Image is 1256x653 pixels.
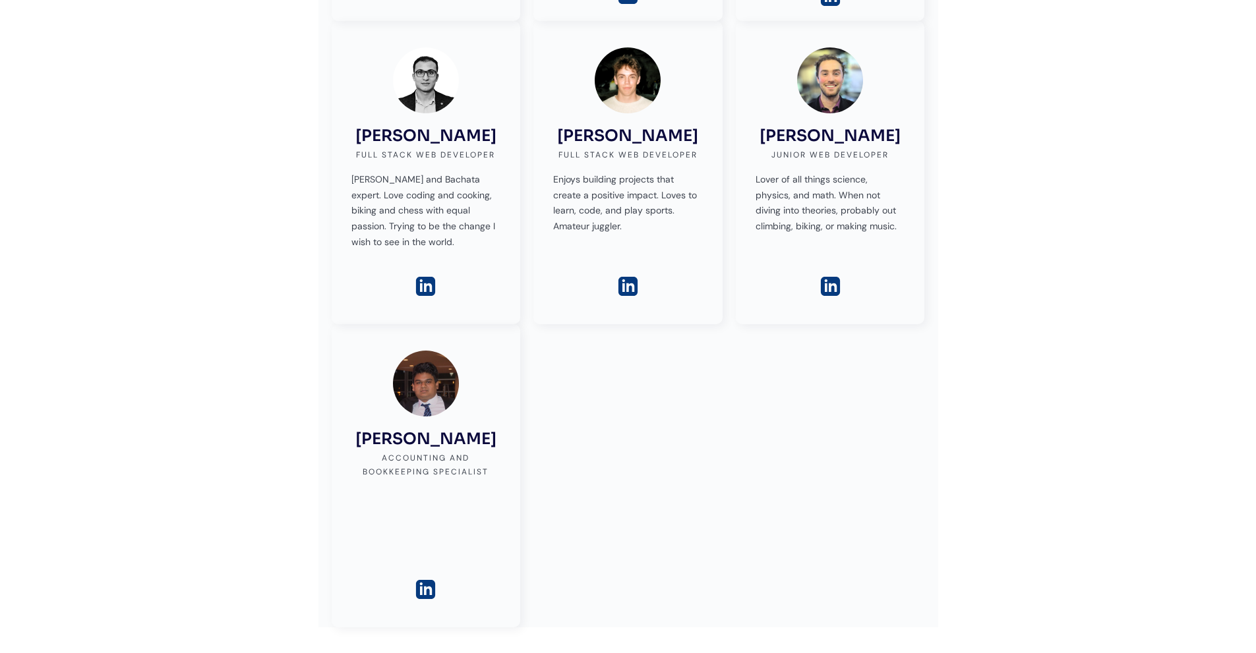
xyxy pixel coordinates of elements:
h3: [PERSON_NAME] [355,430,496,449]
p: Lover of all things science, physics, and math. When not diving into theories, probably out climb... [756,172,905,235]
div: Full stack web developer [356,148,495,161]
h3: [PERSON_NAME] [760,127,901,146]
h3: [PERSON_NAME] [355,127,496,146]
img: Button link to LinkedIn [414,275,437,298]
h3: [PERSON_NAME] [557,127,698,146]
div: Accounting and Bookkeeping Specialist [351,451,501,478]
img: Button link to LinkedIn [616,275,640,298]
p: Enjoys building projects that create a positive impact. Loves to learn, code, and play sports. Am... [553,172,703,235]
div: Junior Web Developer [771,148,889,161]
img: Button link to LinkedIn [819,275,842,298]
p: [PERSON_NAME] and Bachata expert. Love coding and cooking, biking and chess with equal passion. T... [351,172,501,250]
img: Button link to LinkedIn [414,578,437,601]
div: Full Stack Web Developer [558,148,698,161]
